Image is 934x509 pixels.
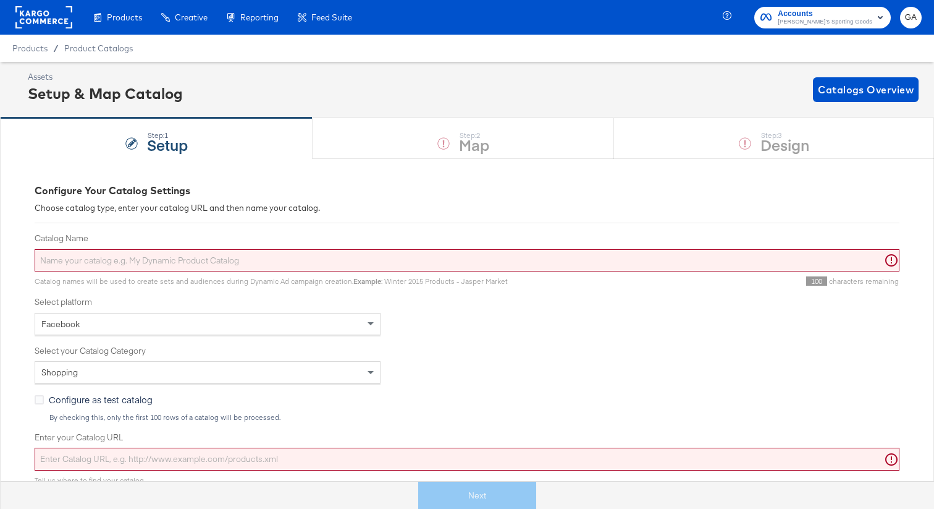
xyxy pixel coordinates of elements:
[311,12,352,22] span: Feed Suite
[754,7,891,28] button: Accounts[PERSON_NAME]'s Sporting Goods
[353,276,381,286] strong: Example
[240,12,279,22] span: Reporting
[806,276,827,286] span: 100
[35,345,899,357] label: Select your Catalog Category
[28,83,183,104] div: Setup & Map Catalog
[900,7,922,28] button: GA
[107,12,142,22] span: Products
[28,71,183,83] div: Assets
[64,43,133,53] a: Product Catalogs
[818,81,914,98] span: Catalogs Overview
[35,296,899,308] label: Select platform
[35,249,899,272] input: Name your catalog e.g. My Dynamic Product Catalog
[778,17,872,27] span: [PERSON_NAME]'s Sporting Goods
[49,413,899,422] div: By checking this, only the first 100 rows of a catalog will be processed.
[35,233,899,244] label: Catalog Name
[35,184,899,198] div: Configure Your Catalog Settings
[905,11,917,25] span: GA
[41,319,80,330] span: Facebook
[813,77,919,102] button: Catalogs Overview
[35,448,899,471] input: Enter Catalog URL, e.g. http://www.example.com/products.xml
[175,12,208,22] span: Creative
[49,393,153,406] span: Configure as test catalog
[35,276,508,286] span: Catalog names will be used to create sets and audiences during Dynamic Ad campaign creation. : Wi...
[41,367,78,378] span: Shopping
[12,43,48,53] span: Products
[778,7,872,20] span: Accounts
[147,134,188,155] strong: Setup
[35,202,899,214] div: Choose catalog type, enter your catalog URL and then name your catalog.
[147,131,188,140] div: Step: 1
[35,432,899,443] label: Enter your Catalog URL
[508,276,899,286] div: characters remaining
[48,43,64,53] span: /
